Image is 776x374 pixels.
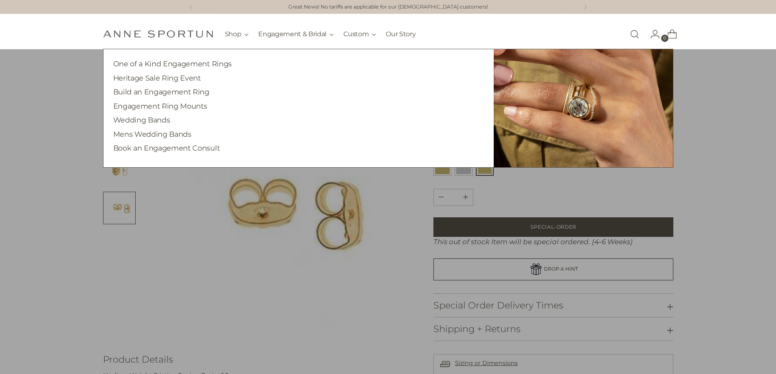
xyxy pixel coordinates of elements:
a: Open search modal [627,26,643,42]
span: 0 [661,35,668,42]
button: Custom [343,25,376,43]
button: Shop [225,25,249,43]
a: Go to the account page [644,26,660,42]
a: Anne Sportun Fine Jewellery [103,30,213,38]
a: Our Story [386,25,415,43]
a: Open cart modal [661,26,677,42]
a: Great News! No tariffs are applicable for our [DEMOGRAPHIC_DATA] customers! [288,3,488,11]
button: Engagement & Bridal [258,25,334,43]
